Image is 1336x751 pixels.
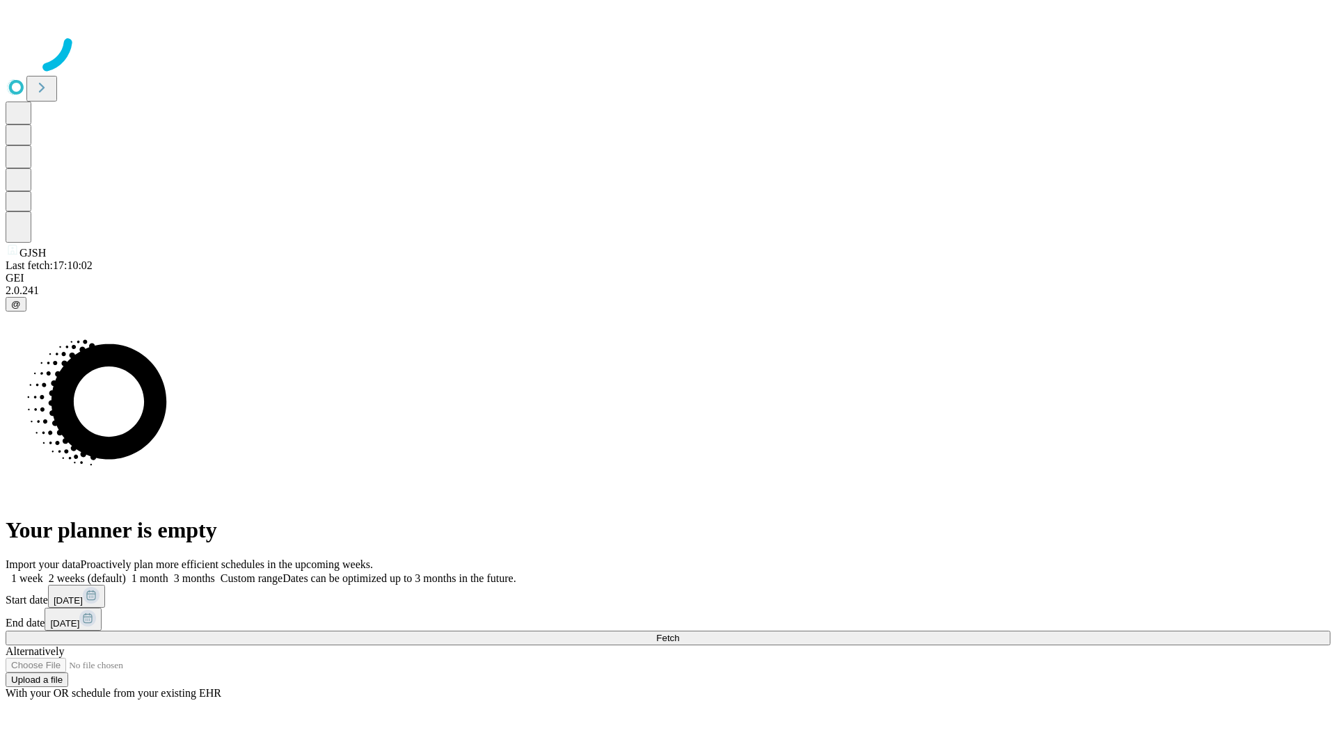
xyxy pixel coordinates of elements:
[49,572,126,584] span: 2 weeks (default)
[6,687,221,699] span: With your OR schedule from your existing EHR
[81,558,373,570] span: Proactively plan more efficient schedules in the upcoming weeks.
[6,631,1330,645] button: Fetch
[174,572,215,584] span: 3 months
[6,284,1330,297] div: 2.0.241
[6,645,64,657] span: Alternatively
[6,297,26,312] button: @
[656,633,679,643] span: Fetch
[54,595,83,606] span: [DATE]
[11,572,43,584] span: 1 week
[45,608,102,631] button: [DATE]
[6,259,93,271] span: Last fetch: 17:10:02
[6,585,1330,608] div: Start date
[6,558,81,570] span: Import your data
[6,272,1330,284] div: GEI
[283,572,516,584] span: Dates can be optimized up to 3 months in the future.
[6,608,1330,631] div: End date
[132,572,168,584] span: 1 month
[221,572,283,584] span: Custom range
[50,618,79,629] span: [DATE]
[11,299,21,309] span: @
[6,517,1330,543] h1: Your planner is empty
[19,247,46,259] span: GJSH
[6,672,68,687] button: Upload a file
[48,585,105,608] button: [DATE]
